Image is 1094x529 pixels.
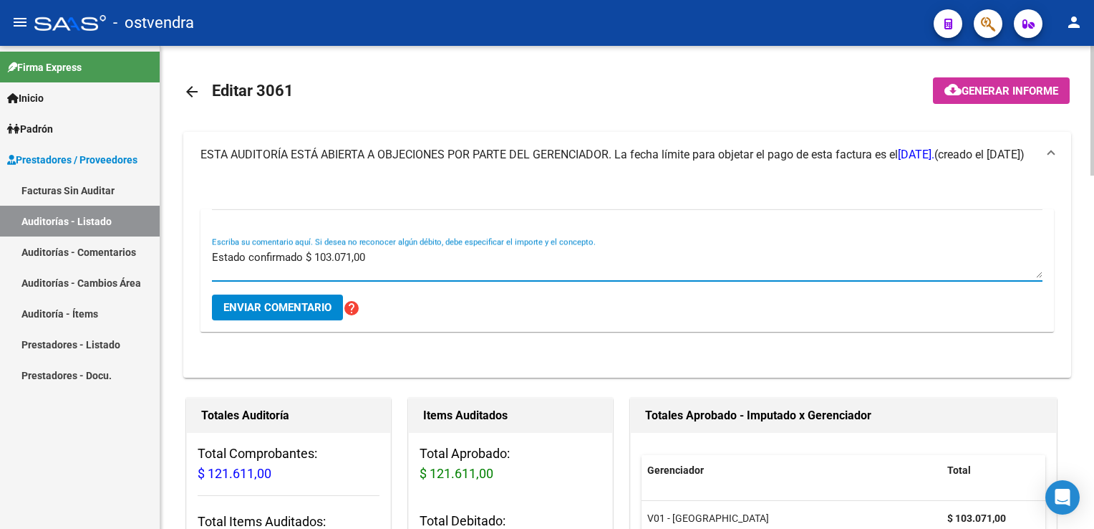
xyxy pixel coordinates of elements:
span: Generar informe [962,85,1058,97]
span: $ 121.611,00 [198,466,271,481]
span: [DATE]. [898,148,934,161]
mat-icon: cloud_download [944,81,962,98]
mat-icon: menu [11,14,29,31]
h3: Total Comprobantes: [198,444,379,484]
strong: $ 103.071,00 [947,513,1006,524]
button: Enviar comentario [212,295,343,320]
span: V01 - [GEOGRAPHIC_DATA] [647,513,769,524]
div: Open Intercom Messenger [1045,480,1080,515]
mat-icon: arrow_back [183,83,200,100]
h3: Total Aprobado: [420,444,601,484]
span: Prestadores / Proveedores [7,152,137,168]
datatable-header-cell: Gerenciador [642,455,941,486]
span: Total [947,464,971,476]
mat-icon: person [1065,14,1083,31]
div: ESTA AUDITORÍA ESTÁ ABIERTA A OBJECIONES POR PARTE DEL GERENCIADOR. La fecha límite para objetar ... [183,178,1071,378]
span: Firma Express [7,59,82,75]
span: $ 121.611,00 [420,466,493,481]
span: - ostvendra [113,7,194,39]
span: Editar 3061 [212,82,294,100]
span: Enviar comentario [223,301,331,314]
mat-icon: help [343,300,360,317]
span: Padrón [7,121,53,137]
h1: Items Auditados [423,404,598,427]
h1: Totales Auditoría [201,404,376,427]
span: Gerenciador [647,464,704,476]
datatable-header-cell: Total [941,455,1035,486]
span: (creado el [DATE]) [934,147,1025,163]
button: Generar informe [933,77,1070,104]
span: ESTA AUDITORÍA ESTÁ ABIERTA A OBJECIONES POR PARTE DEL GERENCIADOR. La fecha límite para objetar ... [200,148,934,161]
h1: Totales Aprobado - Imputado x Gerenciador [645,404,1042,427]
span: Inicio [7,90,44,106]
mat-expansion-panel-header: ESTA AUDITORÍA ESTÁ ABIERTA A OBJECIONES POR PARTE DEL GERENCIADOR. La fecha límite para objetar ... [183,132,1071,178]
